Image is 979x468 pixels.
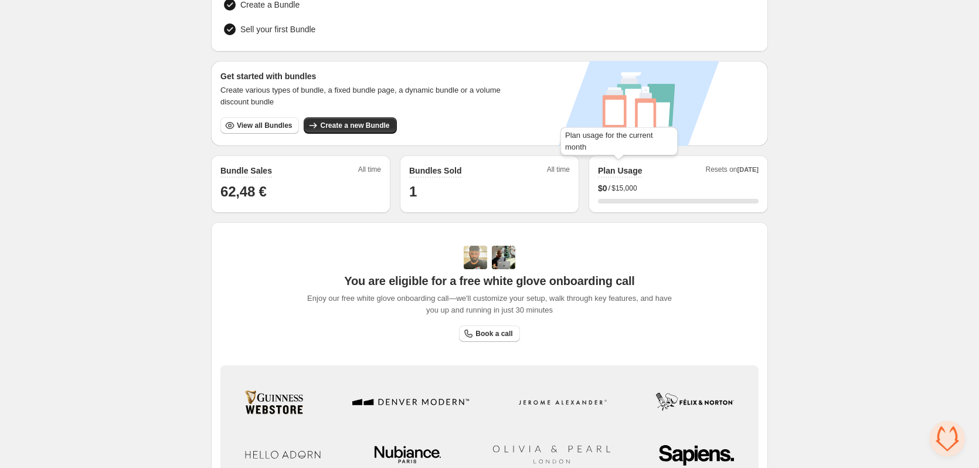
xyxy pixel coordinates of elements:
[547,165,570,178] span: All time
[706,165,759,178] span: Resets on
[220,84,512,108] span: Create various types of bundle, a fixed bundle page, a dynamic bundle or a volume discount bundle
[358,165,381,178] span: All time
[220,182,381,201] h1: 62,48 €
[459,325,519,342] a: Book a call
[220,165,272,177] h2: Bundle Sales
[475,329,512,338] span: Book a call
[930,421,965,456] div: Chat öffnen
[611,184,637,193] span: $15,000
[304,117,396,134] button: Create a new Bundle
[220,70,512,82] h3: Get started with bundles
[320,121,389,130] span: Create a new Bundle
[237,121,292,130] span: View all Bundles
[492,246,515,269] img: Prakhar
[464,246,487,269] img: Adi
[301,293,678,316] span: Enjoy our free white glove onboarding call—we'll customize your setup, walk through key features,...
[409,165,461,177] h2: Bundles Sold
[598,182,607,194] span: $ 0
[344,274,634,288] span: You are eligible for a free white glove onboarding call
[240,23,315,35] span: Sell your first Bundle
[598,182,759,194] div: /
[737,166,759,173] span: [DATE]
[598,165,642,177] h2: Plan Usage
[409,182,570,201] h1: 1
[220,117,299,134] button: View all Bundles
